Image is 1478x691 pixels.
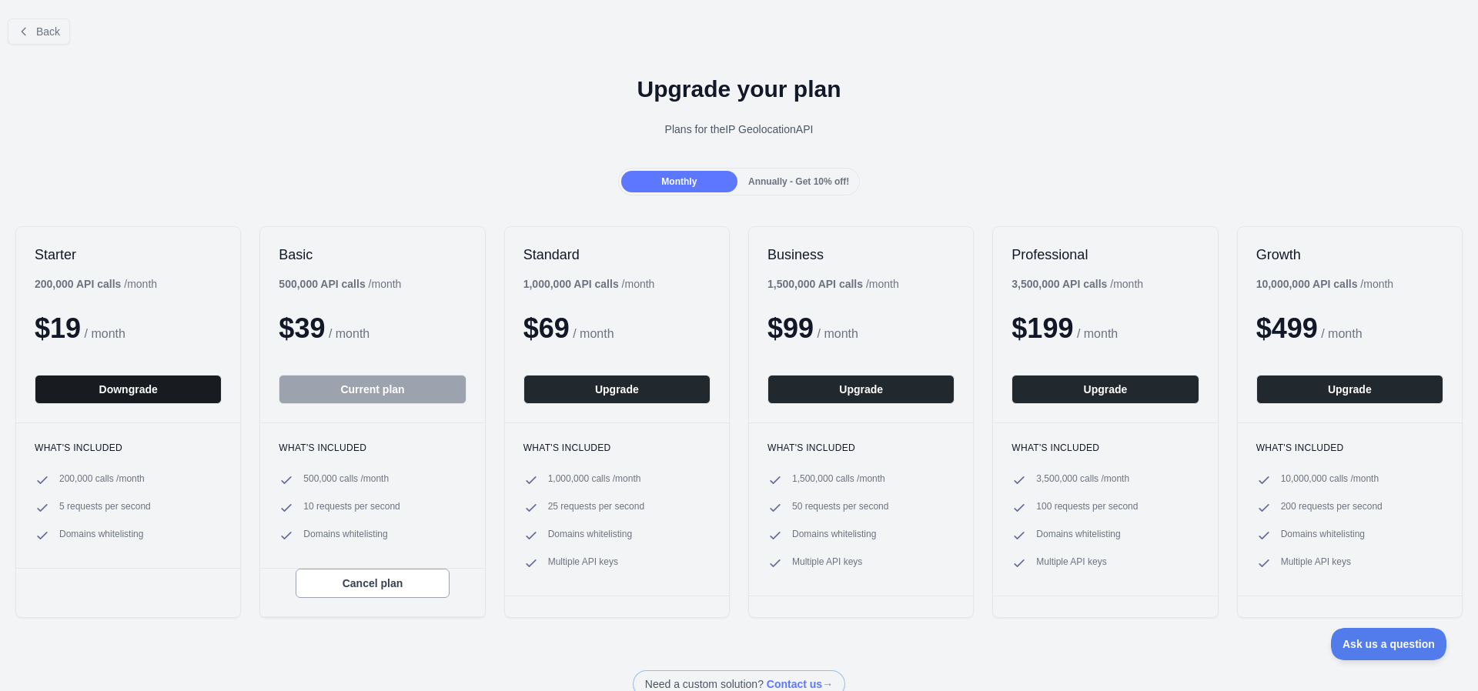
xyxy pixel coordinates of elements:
div: / month [523,276,655,292]
h2: Business [767,245,955,264]
b: 1,000,000 API calls [523,278,619,290]
div: / month [1012,276,1143,292]
div: / month [767,276,899,292]
b: 1,500,000 API calls [767,278,863,290]
h2: Standard [523,245,711,264]
b: 3,500,000 API calls [1012,278,1107,290]
h2: Professional [1012,245,1199,264]
iframe: Toggle Customer Support [1331,628,1447,660]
